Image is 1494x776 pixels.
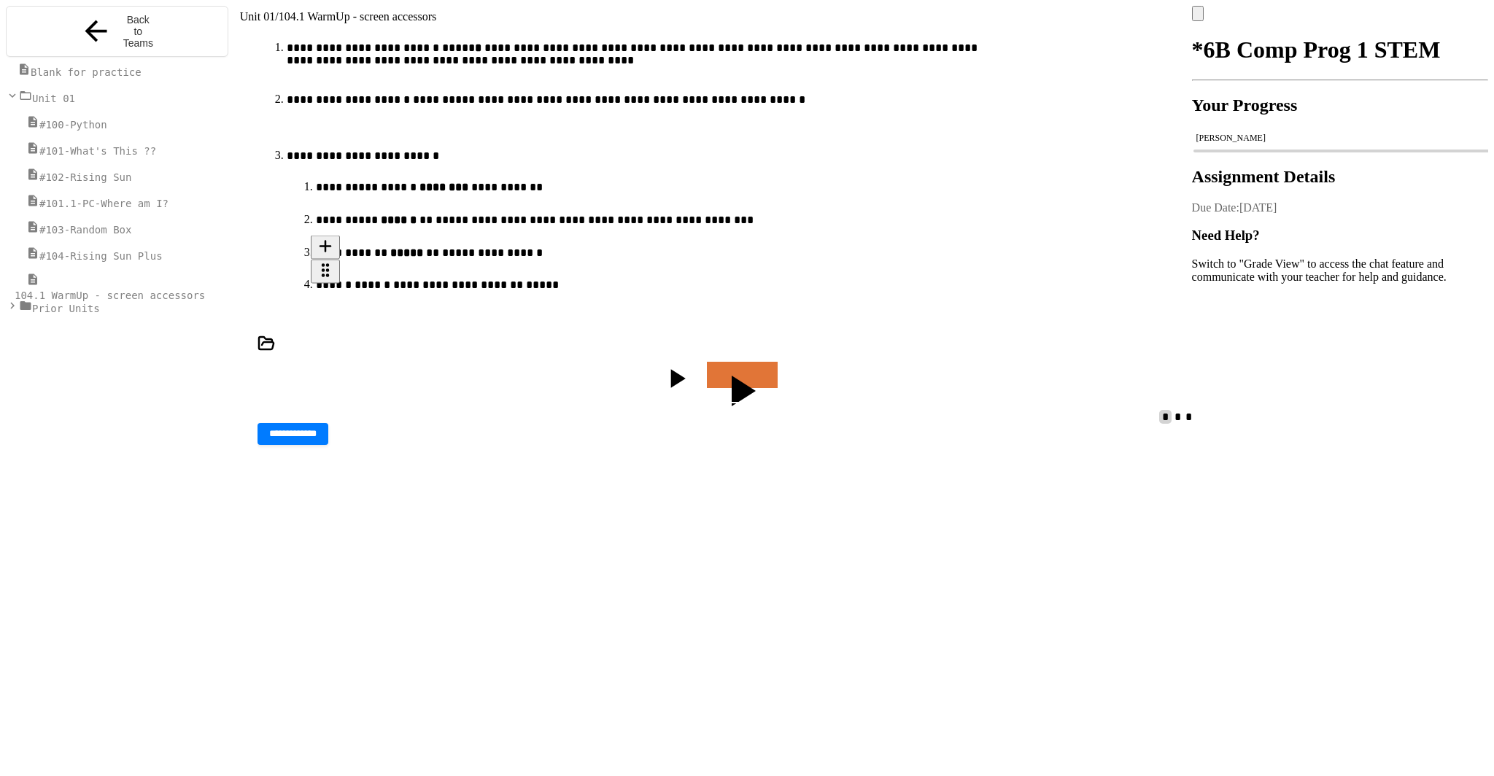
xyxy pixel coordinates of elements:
p: Switch to "Grade View" to access the chat feature and communicate with your teacher for help and ... [1192,257,1488,284]
div: [PERSON_NAME] [1196,133,1484,144]
span: Back to Teams [121,14,155,49]
span: #100-Python [39,119,107,131]
span: / [275,10,278,23]
div: My Account [1192,6,1488,21]
h2: Assignment Details [1192,167,1488,187]
button: Back to Teams [6,6,228,57]
h3: Need Help? [1192,228,1488,244]
span: #102-Rising Sun [39,171,131,183]
span: [DATE] [1239,201,1277,214]
span: #104-Rising Sun Plus [39,250,163,262]
h2: Your Progress [1192,96,1488,115]
span: #101-What's This ?? [39,145,156,157]
span: Due Date: [1192,201,1239,214]
span: #103-Random Box [39,224,131,236]
span: 104.1 WarmUp - screen accessors [15,290,205,301]
span: #101.1-PC-Where am I? [39,198,169,209]
h1: *6B Comp Prog 1 STEM [1192,36,1488,63]
span: 104.1 WarmUp - screen accessors [279,10,437,23]
span: Unit 01 [32,93,75,104]
span: Prior Units [32,303,100,314]
span: Blank for practice [31,66,142,78]
span: Unit 01 [240,10,275,23]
